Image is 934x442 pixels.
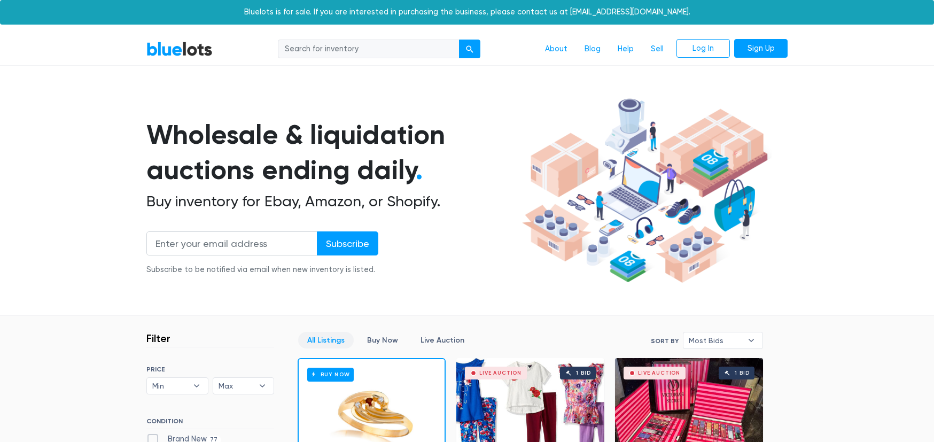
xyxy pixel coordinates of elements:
b: ▾ [185,378,208,394]
a: Blog [576,39,609,59]
h3: Filter [146,332,170,345]
a: Sign Up [734,39,788,58]
img: hero-ee84e7d0318cb26816c560f6b4441b76977f77a177738b4e94f68c95b2b83dbb.png [518,94,772,288]
div: Live Auction [638,370,680,376]
b: ▾ [251,378,274,394]
h1: Wholesale & liquidation auctions ending daily [146,117,518,188]
div: 1 bid [735,370,749,376]
a: Log In [676,39,730,58]
a: All Listings [298,332,354,348]
a: BlueLots [146,41,213,57]
a: Buy Now [358,332,407,348]
div: 1 bid [576,370,590,376]
span: . [416,154,423,186]
h6: Buy Now [307,368,354,381]
b: ▾ [740,332,762,348]
input: Enter your email address [146,231,317,255]
div: Live Auction [479,370,522,376]
a: Live Auction [411,332,473,348]
h6: PRICE [146,366,274,373]
input: Subscribe [317,231,378,255]
h6: CONDITION [146,417,274,429]
span: Min [152,378,188,394]
input: Search for inventory [278,40,460,59]
span: Most Bids [689,332,742,348]
a: Sell [642,39,672,59]
h2: Buy inventory for Ebay, Amazon, or Shopify. [146,192,518,211]
span: Max [219,378,254,394]
a: Help [609,39,642,59]
label: Sort By [651,336,679,346]
a: About [536,39,576,59]
div: Subscribe to be notified via email when new inventory is listed. [146,264,378,276]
